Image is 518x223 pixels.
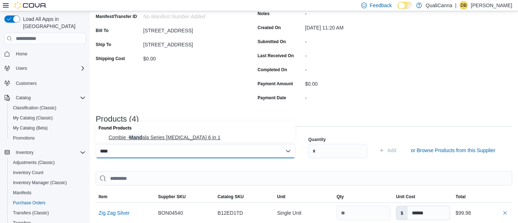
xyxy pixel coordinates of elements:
button: Unit [274,191,333,202]
button: Transfers (Classic) [7,208,88,218]
span: Inventory Count [10,168,86,177]
label: Payment Amount [258,81,293,87]
button: Catalog [13,94,33,102]
span: Home [13,49,86,58]
span: Manifests [13,190,31,196]
button: Inventory [1,147,88,158]
span: Qty [337,194,344,200]
span: Inventory [16,150,33,155]
button: Catalog SKU [215,191,274,202]
button: Zig Zag Silver [99,210,129,216]
p: | [455,1,456,10]
button: My Catalog (Classic) [7,113,88,123]
label: Notes [258,11,269,17]
a: Purchase Orders [10,199,49,207]
a: Adjustments (Classic) [10,158,58,167]
button: Classification (Classic) [7,103,88,113]
span: Users [13,64,86,73]
div: - [305,36,401,45]
label: Submitted On [258,39,286,45]
a: Customers [13,79,40,88]
div: $0.00 [143,53,240,62]
label: Shipping Cost [96,56,125,62]
span: Total [456,194,466,200]
span: or Browse Products from this Supplier [411,147,495,154]
span: Purchase Orders [13,200,46,206]
img: Cova [14,2,47,9]
button: Inventory [13,148,36,157]
button: Inventory Count [7,168,88,178]
input: Dark Mode [397,2,413,9]
button: Customers [1,78,88,88]
a: Home [13,50,30,58]
div: Choose from the following options [96,122,295,143]
div: Dallin Brenton [459,1,468,10]
span: Purchase Orders [10,199,86,207]
span: Unit Cost [396,194,415,200]
span: Inventory Manager (Classic) [13,180,67,186]
div: [DATE] 11:20 AM [305,22,401,31]
span: Feedback [370,2,392,9]
div: No Manifest Number added [143,11,240,19]
span: My Catalog (Classic) [10,114,86,122]
a: My Catalog (Classic) [10,114,56,122]
button: Users [13,64,30,73]
span: Classification (Classic) [13,105,56,111]
span: Load All Apps in [GEOGRAPHIC_DATA] [20,15,86,30]
span: Customers [16,81,37,86]
span: Manifests [10,188,86,197]
button: Unit Cost [393,191,453,202]
a: Promotions [10,134,38,142]
div: - [305,8,401,17]
button: Close list of options [285,148,291,154]
span: Catalog SKU [218,194,244,200]
span: BON04540 [158,209,183,217]
span: Unit [277,194,285,200]
span: Add [387,147,396,154]
span: B12ED1TD [218,209,243,217]
span: My Catalog (Beta) [10,124,86,132]
label: Completed On [258,67,287,73]
label: Ship To [96,42,111,47]
button: My Catalog (Beta) [7,123,88,133]
a: Inventory Count [10,168,46,177]
label: $ [396,206,408,220]
button: Qty [334,191,393,202]
button: Item [96,191,155,202]
span: Promotions [10,134,86,142]
label: Quantity [308,137,326,142]
button: Add [376,143,399,158]
span: Catalog [13,94,86,102]
span: Dark Mode [397,9,398,10]
div: Single Unit [274,206,333,220]
div: - [305,50,401,59]
a: Classification (Classic) [10,104,59,112]
span: Transfers (Classic) [10,209,86,217]
button: Users [1,63,88,73]
span: Promotions [13,135,35,141]
span: Adjustments (Classic) [13,160,55,165]
button: Total [453,191,512,202]
button: Adjustments (Classic) [7,158,88,168]
button: Promotions [7,133,88,143]
div: [STREET_ADDRESS] [143,39,240,47]
label: Last Received On [258,53,294,59]
p: [PERSON_NAME] [471,1,512,10]
span: Catalog [16,95,31,101]
label: Manifest/Transfer ID [96,14,137,19]
h3: Products (4) [96,115,139,123]
span: Inventory Manager (Classic) [10,178,86,187]
label: Payment Date [258,95,286,101]
div: - [305,92,401,101]
button: Combie - Mandala Series Grinder 6 in 1 [96,132,295,143]
button: Purchase Orders [7,198,88,208]
label: Created On [258,25,281,31]
span: Transfers (Classic) [13,210,49,216]
span: Classification (Classic) [10,104,86,112]
span: Home [16,51,27,57]
a: My Catalog (Beta) [10,124,51,132]
span: Item [99,194,108,200]
div: $99.98 [456,209,509,217]
button: Home [1,49,88,59]
span: Customers [13,78,86,87]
